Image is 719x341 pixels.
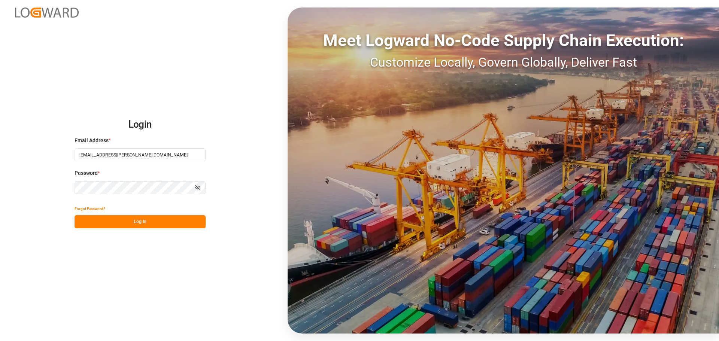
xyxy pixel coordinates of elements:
[75,148,206,161] input: Enter your email
[75,202,105,215] button: Forgot Password?
[288,53,719,72] div: Customize Locally, Govern Globally, Deliver Fast
[75,169,98,177] span: Password
[288,28,719,53] div: Meet Logward No-Code Supply Chain Execution:
[75,113,206,137] h2: Login
[15,7,79,18] img: Logward_new_orange.png
[75,137,109,144] span: Email Address
[75,215,206,228] button: Log In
